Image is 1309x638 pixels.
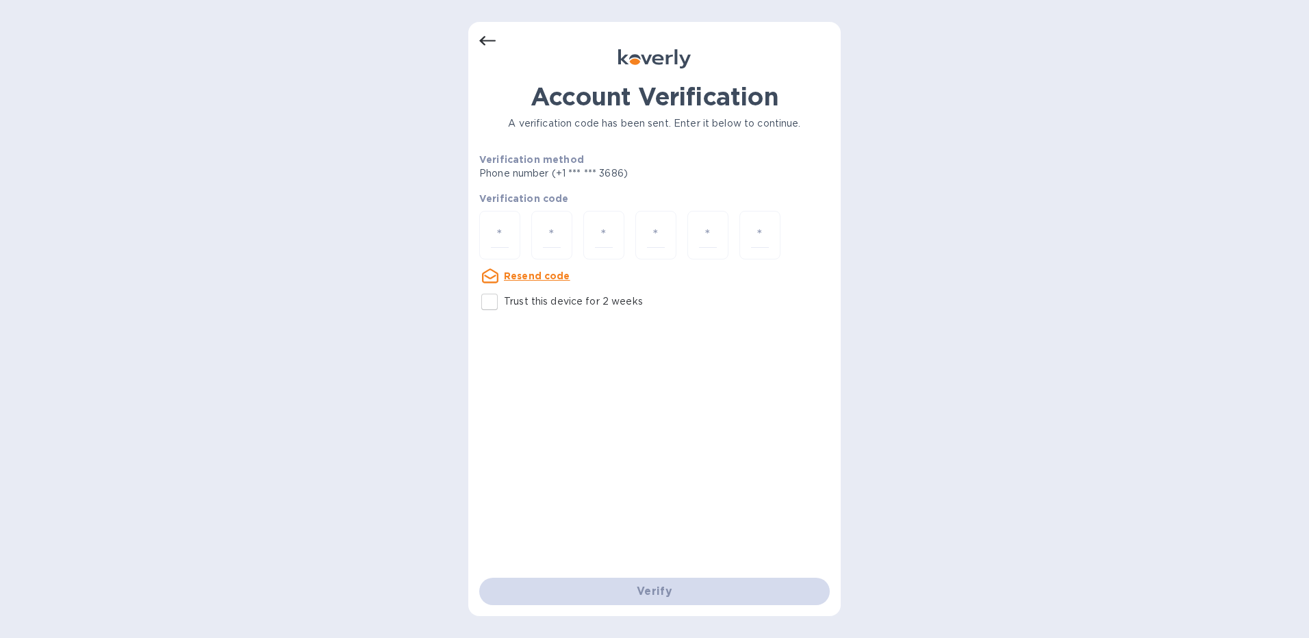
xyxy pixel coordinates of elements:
b: Verification method [479,154,584,165]
p: A verification code has been sent. Enter it below to continue. [479,116,830,131]
p: Trust this device for 2 weeks [504,294,643,309]
p: Verification code [479,192,830,205]
p: Phone number (+1 *** *** 3686) [479,166,733,181]
u: Resend code [504,270,570,281]
h1: Account Verification [479,82,830,111]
